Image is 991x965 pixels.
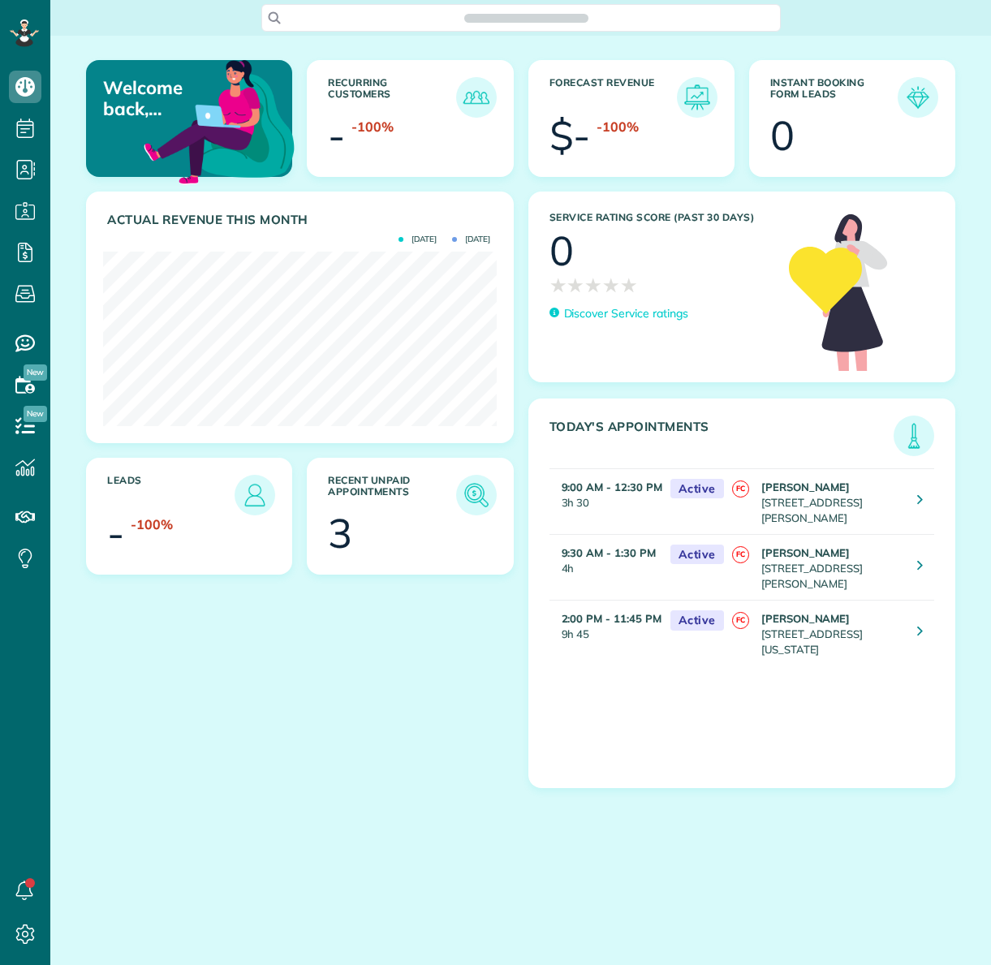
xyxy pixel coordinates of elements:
p: Discover Service ratings [564,305,688,322]
img: icon_unpaid_appointments-47b8ce3997adf2238b356f14209ab4cced10bd1f174958f3ca8f1d0dd7fffeee.png [460,479,493,511]
td: 3h 30 [549,468,662,534]
span: Active [670,545,724,565]
img: icon_form_leads-04211a6a04a5b2264e4ee56bc0799ec3eb69b7e499cbb523a139df1d13a81ae0.png [902,81,934,114]
span: [DATE] [452,235,490,243]
td: 4h [549,534,662,600]
span: New [24,364,47,381]
span: ★ [549,271,567,299]
h3: Service Rating score (past 30 days) [549,212,773,223]
div: -100% [351,118,394,136]
span: FC [732,480,749,498]
div: - [107,513,124,554]
strong: 2:00 PM - 11:45 PM [562,612,661,625]
img: icon_leads-1bed01f49abd5b7fead27621c3d59655bb73ed531f8eeb49469d10e621d6b896.png [239,479,271,511]
div: -100% [131,515,173,534]
span: FC [732,546,749,563]
img: icon_recurring_customers-cf858462ba22bcd05b5a5880d41d6543d210077de5bb9ebc9590e49fd87d84ed.png [460,81,493,114]
h3: Today's Appointments [549,420,894,456]
p: Welcome back, [PERSON_NAME] AND [PERSON_NAME]! [103,77,224,120]
span: New [24,406,47,422]
div: -100% [597,118,639,136]
span: Active [670,610,724,631]
div: - [328,115,345,156]
span: ★ [584,271,602,299]
span: ★ [620,271,638,299]
strong: 9:00 AM - 12:30 PM [562,480,662,493]
div: 0 [770,115,795,156]
span: Active [670,479,724,499]
h3: Recurring Customers [328,77,455,118]
td: [STREET_ADDRESS][PERSON_NAME] [757,534,905,600]
div: 3 [328,513,352,554]
span: [DATE] [399,235,437,243]
strong: [PERSON_NAME] [761,480,851,493]
div: $- [549,115,591,156]
strong: [PERSON_NAME] [761,546,851,559]
img: icon_forecast_revenue-8c13a41c7ed35a8dcfafea3cbb826a0462acb37728057bba2d056411b612bbbe.png [681,81,713,114]
h3: Leads [107,475,235,515]
strong: 9:30 AM - 1:30 PM [562,546,656,559]
a: Discover Service ratings [549,305,688,322]
span: ★ [602,271,620,299]
td: [STREET_ADDRESS][US_STATE] [757,601,905,666]
div: 0 [549,230,574,271]
td: [STREET_ADDRESS][PERSON_NAME] [757,468,905,534]
img: icon_todays_appointments-901f7ab196bb0bea1936b74009e4eb5ffbc2d2711fa7634e0d609ed5ef32b18b.png [898,420,930,452]
span: Search ZenMaid… [480,10,572,26]
h3: Actual Revenue this month [107,213,497,227]
span: FC [732,612,749,629]
h3: Instant Booking Form Leads [770,77,898,118]
span: ★ [567,271,584,299]
td: 9h 45 [549,601,662,666]
img: dashboard_welcome-42a62b7d889689a78055ac9021e634bf52bae3f8056760290aed330b23ab8690.png [140,41,298,199]
strong: [PERSON_NAME] [761,612,851,625]
h3: Forecast Revenue [549,77,677,118]
h3: Recent unpaid appointments [328,475,455,515]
